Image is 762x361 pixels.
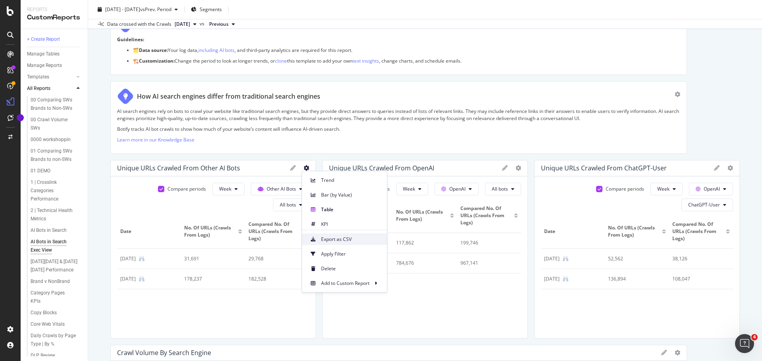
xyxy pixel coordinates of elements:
div: Copy Blocks [31,309,57,317]
span: All bots [280,201,296,208]
a: 00 Comparing SWs Brands to Non-SWs [31,96,82,113]
button: All bots [485,183,521,195]
button: Week [650,183,683,195]
a: + Create Report [27,35,82,44]
button: OpenAI [689,183,733,195]
a: All Reports [27,84,74,93]
button: ChatGPT-User [681,199,733,211]
div: 784,676 [396,260,448,267]
span: Previous [209,21,229,28]
div: Category Pages KPIs [31,289,75,306]
span: No. of URLs (Crawls from Logs) [608,224,660,239]
button: Week [212,183,244,195]
div: AI Bots in Search [31,226,67,235]
div: Manage Reports [27,61,62,70]
div: + Create Report [27,35,60,44]
div: 25 Aug. 2025 [544,275,560,283]
span: Week [219,185,231,192]
div: Unique URLs Crawled from OpenAICompare periodsWeekOpenAIAll botsDateNo. of URLs (Crawls from Logs... [322,160,528,338]
span: OpenAI [449,185,466,192]
a: text insights [352,57,379,64]
a: Manage Reports [27,61,82,70]
span: Export as CSV [321,236,381,243]
strong: Guidelines: [117,36,144,43]
span: Delete [321,265,381,272]
div: Core Web Vitals [31,320,65,329]
button: Week [396,183,428,195]
div: Unique URLs Crawled from ChatGPT-User [541,164,667,172]
div: All Reports [27,84,50,93]
div: 199,746 [460,239,512,246]
div: Crawl Volume By Search Engine [117,349,211,357]
div: Unique URLs Crawled from OpenAI [329,164,434,172]
div: Reports [27,6,81,13]
p: Botify tracks AI bot crawls to show how much of your website’s content will influence AI-driven s... [117,126,680,132]
a: Brand v NonBrand [31,277,82,286]
div: 1 | Crosslink Categories Performance [31,178,77,203]
span: Compared No. of URLs (Crawls from Logs) [248,221,300,242]
div: 38,126 [672,255,724,262]
strong: Customization: [139,57,175,64]
div: 01 DEMO [31,167,50,175]
button: All bots [273,199,309,211]
div: 00 Crawl Volume SWs [31,116,75,132]
span: ChatGPT-User [688,201,720,208]
div: This report shows AI bot interaction with your website and its impact on your organic traffic.Gui... [110,10,687,75]
a: 1 | Crosslink Categories Performance [31,178,82,203]
span: All bots [492,185,508,192]
div: Brand v NonBrand [31,277,70,286]
div: Black Friday & Cyber Monday Performance [31,258,78,274]
span: Bar (by Value) [321,191,381,199]
iframe: Intercom live chat [735,334,754,353]
span: Compared No. of URLs (Crawls from Logs) [460,205,512,226]
div: Data crossed with the Crawls [107,21,171,28]
a: AI Bots in Search [31,226,82,235]
a: DLP Review [31,351,82,360]
div: CustomReports [27,13,81,22]
div: Daily Crawls by Page Type | By % [31,332,77,348]
a: 01 DEMO [31,167,82,175]
div: 178,237 [184,275,236,283]
div: How AI search engines differ from traditional search enginesAI search engines rely on bots to cra... [110,81,687,154]
div: 00 Comparing SWs Brands to Non-SWs [31,96,78,113]
a: including AI bots [198,47,235,53]
div: 2 | Technical Health Metrics [31,206,76,223]
div: 29,768 [248,255,300,262]
a: 01 Comparing SWs Brands to non-SWs [31,147,82,164]
span: [DATE] - [DATE] [105,6,140,13]
div: Unique URLs Crawled from ChatGPT-UserCompare periodsWeekOpenAIChatGPT-UserDateNo. of URLs (Crawls... [534,160,740,338]
a: Daily Crawls by Page Type | By % [31,332,82,348]
span: vs [200,20,206,27]
a: 0000 workshoppin [31,136,82,144]
div: 18 Aug. 2025 [544,255,560,262]
div: Tooltip anchor [17,114,24,121]
span: OpenAI [704,185,720,192]
button: [DATE] - [DATE]vsPrev. Period [94,3,181,16]
div: Compare periods [606,185,644,192]
a: [DATE][DATE] & [DATE][DATE] Performance [31,258,82,274]
div: 117,862 [396,239,448,246]
span: Trend [321,177,381,184]
div: Templates [27,73,49,81]
div: How AI search engines differ from traditional search engines [137,92,320,101]
div: 136,894 [608,275,660,283]
a: Core Web Vitals [31,320,82,329]
span: 2025 Aug. 27th [175,21,190,28]
span: Add to Custom Report [321,280,369,287]
span: KPI [321,221,381,228]
div: 01 Comparing SWs Brands to non-SWs [31,147,78,164]
div: Unique URLs Crawled from Other AI BotsCompare periodsWeekOther AI BotsAll botsDateNo. of URLs (Cr... [110,160,316,338]
p: 🏗️ Change the period to look at longer trends, or this template to add your own , change charts, ... [133,57,680,64]
button: [DATE] [171,19,200,29]
span: Week [403,185,415,192]
span: Date [544,228,600,235]
div: 108,047 [672,275,724,283]
a: clone [275,57,287,64]
button: OpenAI [435,183,479,195]
div: AI Bots in Search Exec View [31,238,76,254]
button: Other AI Bots [251,183,309,195]
div: gear [675,92,680,97]
div: 31,691 [184,255,236,262]
div: 967,141 [460,260,512,267]
a: 00 Crawl Volume SWs [31,116,82,132]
